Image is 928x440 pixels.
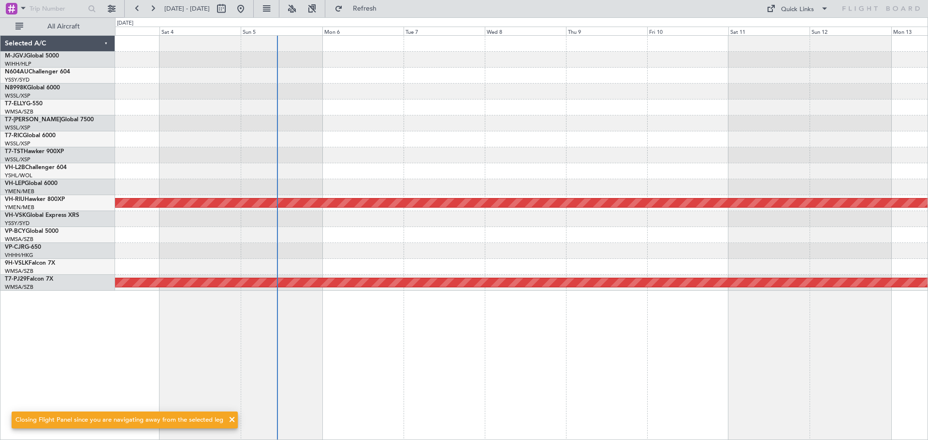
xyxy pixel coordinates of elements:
a: M-JGVJGlobal 5000 [5,53,59,59]
span: T7-ELLY [5,101,26,107]
div: Sat 11 [728,27,810,35]
div: Wed 8 [485,27,566,35]
span: VH-VSK [5,213,26,218]
div: Sat 4 [159,27,241,35]
a: WSSL/XSP [5,92,30,99]
input: Trip Number [29,1,85,16]
button: All Aircraft [11,19,105,34]
div: Quick Links [781,5,814,14]
a: WMSA/SZB [5,284,33,291]
span: All Aircraft [25,23,102,30]
div: Closing Flight Panel since you are navigating away from the selected leg [15,415,223,425]
div: Fri 3 [78,27,159,35]
a: T7-ELLYG-550 [5,101,43,107]
a: WSSL/XSP [5,140,30,147]
div: Thu 9 [566,27,647,35]
a: T7-RICGlobal 6000 [5,133,56,139]
span: Refresh [345,5,385,12]
a: VH-L2BChallenger 604 [5,165,67,170]
a: WIHH/HLP [5,60,31,68]
div: [DATE] [117,19,133,28]
span: VH-L2B [5,165,25,170]
a: 9H-VSLKFalcon 7X [5,260,55,266]
a: VHHH/HKG [5,252,33,259]
a: YSSY/SYD [5,220,29,227]
a: WMSA/SZB [5,268,33,275]
span: T7-[PERSON_NAME] [5,117,61,123]
span: 9H-VSLK [5,260,29,266]
a: N8998KGlobal 6000 [5,85,60,91]
a: VH-LEPGlobal 6000 [5,181,58,186]
a: YMEN/MEB [5,204,34,211]
a: T7-PJ29Falcon 7X [5,276,53,282]
div: Sun 5 [241,27,322,35]
a: WSSL/XSP [5,156,30,163]
a: WMSA/SZB [5,236,33,243]
span: VP-BCY [5,228,26,234]
span: [DATE] - [DATE] [164,4,210,13]
span: VP-CJR [5,244,25,250]
a: YSSY/SYD [5,76,29,84]
span: N604AU [5,69,29,75]
span: N8998K [5,85,27,91]
button: Quick Links [762,1,833,16]
span: T7-TST [5,149,24,155]
a: VP-BCYGlobal 5000 [5,228,58,234]
span: M-JGVJ [5,53,26,59]
a: WMSA/SZB [5,108,33,115]
span: VH-RIU [5,197,25,202]
a: VH-RIUHawker 800XP [5,197,65,202]
a: VH-VSKGlobal Express XRS [5,213,79,218]
a: YMEN/MEB [5,188,34,195]
span: T7-RIC [5,133,23,139]
div: Sun 12 [810,27,891,35]
a: T7-[PERSON_NAME]Global 7500 [5,117,94,123]
a: N604AUChallenger 604 [5,69,70,75]
div: Tue 7 [404,27,485,35]
span: T7-PJ29 [5,276,27,282]
div: Fri 10 [647,27,728,35]
div: Mon 6 [322,27,404,35]
a: YSHL/WOL [5,172,32,179]
button: Refresh [330,1,388,16]
a: T7-TSTHawker 900XP [5,149,64,155]
a: VP-CJRG-650 [5,244,41,250]
a: WSSL/XSP [5,124,30,131]
span: VH-LEP [5,181,25,186]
